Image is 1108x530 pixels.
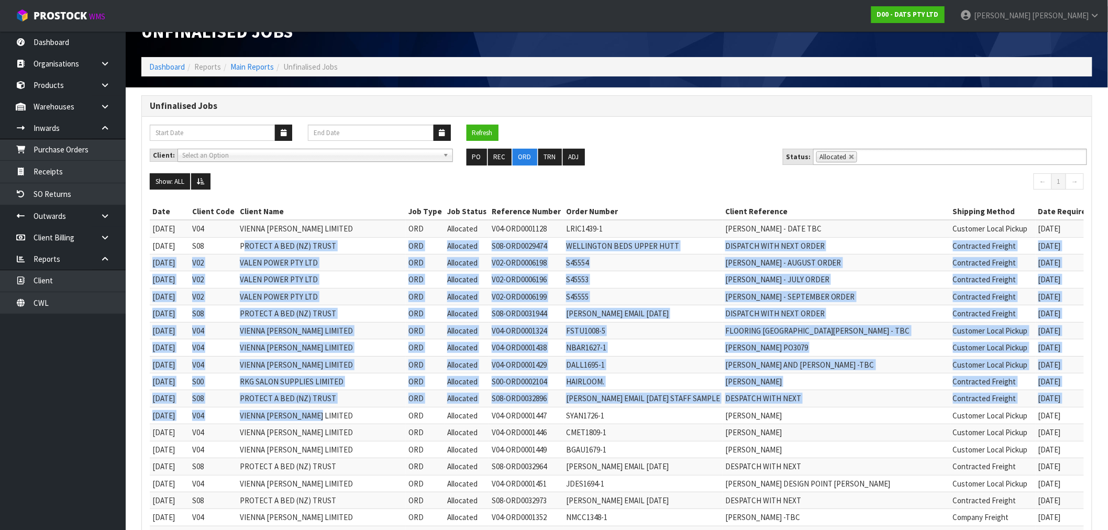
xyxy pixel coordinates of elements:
td: [DATE] [150,441,190,458]
small: WMS [89,12,105,21]
td: [DATE] [1036,492,1094,509]
td: NMCC1348-1 [563,509,723,526]
th: Date [150,203,190,220]
td: V04-ORD0001449 [489,441,563,458]
td: [DATE] [1036,509,1094,526]
td: ORD [406,509,445,526]
td: V02-ORD0006196 [489,271,563,288]
span: Allocated [447,495,478,505]
th: Client Name [237,203,406,220]
th: Reference Number [489,203,563,220]
td: [DATE] [1036,441,1094,458]
span: Allocated [447,308,478,318]
td: [DATE] [150,339,190,356]
td: V04 [190,356,237,373]
td: V04-ORD0001429 [489,356,563,373]
td: [DATE] [1036,373,1094,390]
td: V02 [190,271,237,288]
td: ORD [406,322,445,339]
td: [DATE] [150,407,190,424]
td: VIENNA [PERSON_NAME] LIMITED [237,339,406,356]
span: Select an Option [182,149,439,162]
img: cube-alt.png [16,9,29,22]
td: ORD [406,288,445,305]
td: Customer Local Pickup [950,475,1036,492]
span: ProStock [34,9,87,23]
td: VIENNA [PERSON_NAME] LIMITED [237,220,406,237]
td: ORD [406,356,445,373]
td: [DATE] [1036,339,1094,356]
td: ORD [406,407,445,424]
button: TRN [538,149,562,165]
td: S45555 [563,288,723,305]
span: Allocated [447,427,478,437]
th: Shipping Method [950,203,1036,220]
nav: Page navigation [625,173,1084,193]
td: JDES1694-1 [563,475,723,492]
td: ORD [406,305,445,322]
td: [DATE] [1036,390,1094,407]
td: V04 [190,322,237,339]
td: [PERSON_NAME] - DATE TBC [723,220,950,237]
td: V04 [190,424,237,441]
td: ORD [406,373,445,390]
span: Allocated [447,343,478,352]
td: [PERSON_NAME] - SEPTEMBER ORDER [723,288,950,305]
span: Allocated [447,258,478,268]
a: D00 - DATS PTY LTD [871,6,945,23]
button: PO [467,149,487,165]
td: [DATE] [150,458,190,475]
td: ORD [406,237,445,254]
td: S08-ORD0029474 [489,237,563,254]
span: Allocated [447,445,478,455]
td: ORD [406,441,445,458]
td: Contracted Freight [950,271,1036,288]
td: [PERSON_NAME] [723,424,950,441]
td: [DATE] [1036,475,1094,492]
td: ORD [406,492,445,509]
span: Allocated [447,377,478,387]
td: Contracted Freight [950,288,1036,305]
td: PROTECT A BED (NZ) TRUST [237,237,406,254]
td: PROTECT A BED (NZ) TRUST [237,305,406,322]
span: Allocated [447,393,478,403]
td: V04 [190,407,237,424]
td: [PERSON_NAME] [723,441,950,458]
td: VALEN POWER PTY LTD [237,255,406,271]
td: ORD [406,220,445,237]
td: HAIRLOOM. [563,373,723,390]
td: [DATE] [150,373,190,390]
td: PROTECT A BED (NZ) TRUST [237,458,406,475]
span: Unfinalised Jobs [283,62,338,72]
td: DESPATCH WITH NEXT [723,458,950,475]
td: Contracted Freight [950,373,1036,390]
td: [DATE] [1036,271,1094,288]
td: PROTECT A BED (NZ) TRUST [237,492,406,509]
td: V02-ORD0006198 [489,255,563,271]
td: Customer Local Pickup [950,356,1036,373]
span: Allocated [447,479,478,489]
td: S08 [190,237,237,254]
span: Allocated [447,461,478,471]
td: [PERSON_NAME] PO3079 [723,339,950,356]
td: [DATE] [1036,322,1094,339]
td: VIENNA [PERSON_NAME] LIMITED [237,407,406,424]
th: Job Status [445,203,489,220]
td: [DATE] [150,322,190,339]
th: Date Required [1036,203,1094,220]
td: ORD [406,424,445,441]
span: Allocated [447,241,478,251]
td: VIENNA [PERSON_NAME] LIMITED [237,441,406,458]
td: ORD [406,475,445,492]
td: [DATE] [1036,220,1094,237]
td: V04-ORD0001446 [489,424,563,441]
strong: D00 - DATS PTY LTD [877,10,939,19]
td: [PERSON_NAME] EMAIL [DATE] [563,458,723,475]
td: V02 [190,288,237,305]
td: CMET1809-1 [563,424,723,441]
input: End Date [308,125,434,141]
span: Reports [194,62,221,72]
a: ← [1034,173,1052,190]
td: V04 [190,441,237,458]
td: [DATE] [150,356,190,373]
